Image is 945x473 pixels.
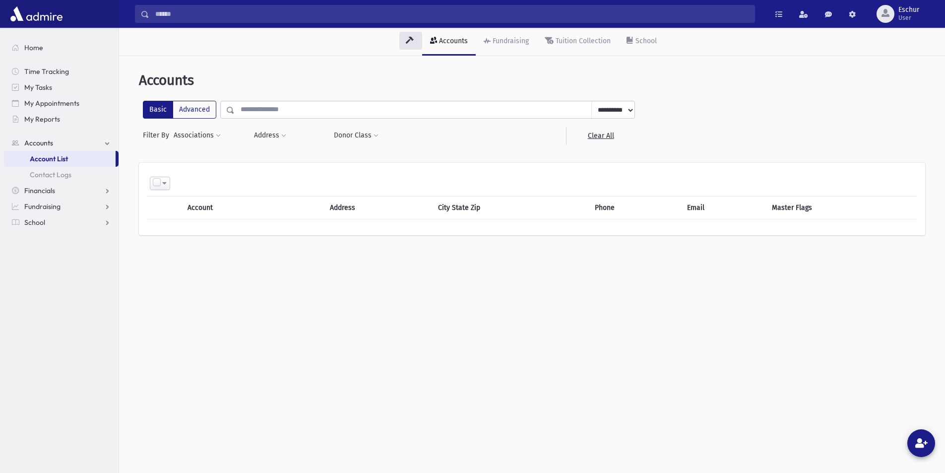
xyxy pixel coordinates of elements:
[566,127,635,144] a: Clear All
[4,167,119,183] a: Contact Logs
[30,154,68,163] span: Account List
[4,214,119,230] a: School
[4,79,119,95] a: My Tasks
[898,14,919,22] span: User
[253,127,287,144] button: Address
[766,196,917,219] th: Master Flags
[24,115,60,124] span: My Reports
[619,28,665,56] a: School
[554,37,611,45] div: Tuition Collection
[143,101,216,119] div: FilterModes
[8,4,65,24] img: AdmirePro
[139,72,194,88] span: Accounts
[4,135,119,151] a: Accounts
[24,67,69,76] span: Time Tracking
[476,28,537,56] a: Fundraising
[633,37,657,45] div: School
[437,37,468,45] div: Accounts
[24,202,61,211] span: Fundraising
[681,196,766,219] th: Email
[182,196,290,219] th: Account
[4,111,119,127] a: My Reports
[324,196,432,219] th: Address
[149,5,755,23] input: Search
[898,6,919,14] span: Eschur
[24,99,79,108] span: My Appointments
[24,186,55,195] span: Financials
[143,130,173,140] span: Filter By
[143,101,173,119] label: Basic
[173,127,221,144] button: Associations
[333,127,379,144] button: Donor Class
[422,28,476,56] a: Accounts
[24,218,45,227] span: School
[4,95,119,111] a: My Appointments
[432,196,589,219] th: City State Zip
[4,183,119,199] a: Financials
[24,43,43,52] span: Home
[4,64,119,79] a: Time Tracking
[24,83,52,92] span: My Tasks
[4,40,119,56] a: Home
[589,196,681,219] th: Phone
[4,199,119,214] a: Fundraising
[24,138,53,147] span: Accounts
[4,151,116,167] a: Account List
[537,28,619,56] a: Tuition Collection
[30,170,71,179] span: Contact Logs
[173,101,216,119] label: Advanced
[491,37,529,45] div: Fundraising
